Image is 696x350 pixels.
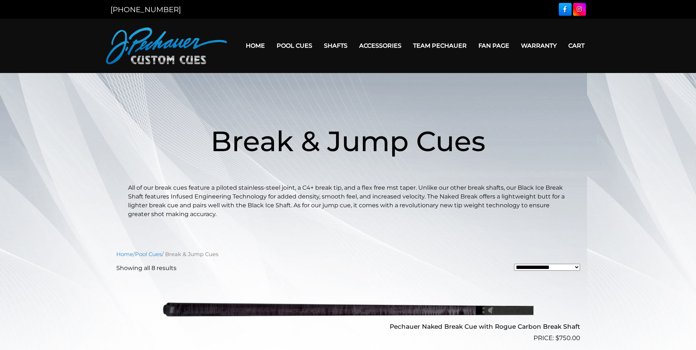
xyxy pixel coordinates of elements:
[116,264,176,273] p: Showing all 8 results
[555,334,559,342] span: $
[562,36,590,55] a: Cart
[116,278,580,343] a: Pechauer Naked Break Cue with Rogue Carbon Break Shaft $750.00
[116,250,580,258] nav: Breadcrumb
[473,36,515,55] a: Fan Page
[407,36,473,55] a: Team Pechauer
[211,124,485,158] span: Break & Jump Cues
[163,278,533,340] img: Pechauer Naked Break Cue with Rogue Carbon Break Shaft
[128,183,568,219] p: All of our break cues feature a piloted stainless-steel joint, a C4+ break tip, and a flex free m...
[240,36,271,55] a: Home
[110,5,181,14] a: [PHONE_NUMBER]
[555,334,580,342] bdi: 750.00
[116,320,580,333] h2: Pechauer Naked Break Cue with Rogue Carbon Break Shaft
[318,36,353,55] a: Shafts
[515,36,562,55] a: Warranty
[271,36,318,55] a: Pool Cues
[116,251,133,258] a: Home
[514,264,580,271] select: Shop order
[135,251,162,258] a: Pool Cues
[106,28,227,64] img: Pechauer Custom Cues
[353,36,407,55] a: Accessories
